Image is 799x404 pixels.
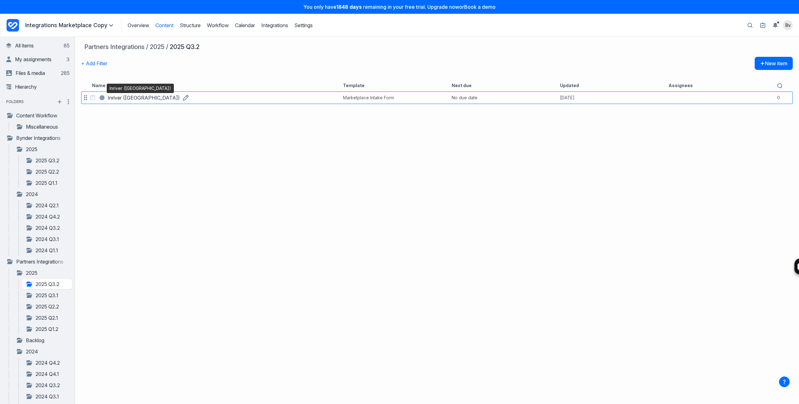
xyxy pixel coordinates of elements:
a: 2024 Q3.2 [26,224,70,232]
a: 2025 [16,269,70,277]
button: Name [92,82,105,89]
a: Bynder Integrations [6,134,70,142]
a: 2024 Q3.1 [26,235,70,243]
a: My assignments3 [6,53,70,66]
a: Partners Integrations [6,258,70,265]
button: + Add Filter [81,57,107,70]
span: folders [2,99,27,105]
div: 285 [60,70,70,76]
a: 2025 Q3.1 [26,292,70,299]
button: Updated [560,82,579,89]
a: 2025 [150,43,164,51]
a: 2024 [16,348,70,355]
a: Inriver ([GEOGRAPHIC_DATA]) [108,94,180,101]
p: You only have remaining in your free trial. Upgrade now or Book a demo [4,4,795,10]
div: 3 [65,56,70,62]
a: 2024 Q3.2 [26,382,70,389]
a: Calendar [235,22,255,28]
a: All items85 [6,39,70,52]
a: Setup guide [758,20,768,30]
div: 2025 Q3.2 [170,43,199,51]
span: [DATE] [560,95,575,101]
div: 85 [62,42,70,49]
a: 2025 Q1.2 [26,325,70,333]
a: 2025 Q3.2 [26,157,70,164]
button: Open search [744,20,756,31]
a: Integrations [261,22,288,28]
button: Template [343,82,365,89]
button: New item [755,57,793,70]
button: Assignees [669,82,693,89]
a: Hierarchy [6,81,70,93]
a: 2024 Q4.1 [26,370,70,378]
a: 2024 Q3.1 [26,393,70,400]
a: Files & media285 [6,67,70,79]
a: 2025 Q1.1 [26,179,70,187]
a: Partners Integrations [84,43,145,51]
a: Miscellaneous [16,123,70,131]
a: 2024 Q2.1 [26,202,70,209]
a: 2024 [16,190,70,198]
a: 2025 Q3.2 [26,280,70,288]
button: Next due [452,82,472,89]
a: Workflow [207,22,229,28]
strong: 1848 days [336,4,362,10]
a: 2025 Q2.2 [26,303,70,310]
summary: Integrations Marketplace Copy [25,22,115,29]
a: Content [155,22,174,28]
span: Files & media [16,70,45,76]
a: Content Workflow [6,112,70,119]
a: 2024 Q4.2 [26,213,70,220]
a: 2024 Q4.2 [26,359,70,367]
button: Toggle the notification sidebar [770,20,780,30]
a: 2025 Q2.1 [26,314,70,322]
a: 2025 [16,145,70,153]
a: Project Dashboard [7,18,19,33]
div: No due date [452,95,478,101]
a: Structure [180,22,201,28]
summary: View profile menu [783,20,793,30]
a: 2025 Q2.2 [26,168,70,175]
span: My assignments [15,56,51,62]
a: Overview [128,22,149,28]
a: Backlog [16,337,70,344]
a: Settings [294,22,313,28]
button: More folder actions [65,98,72,106]
a: 2024 Q1.1 [26,247,70,254]
span: Bv [785,22,791,28]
